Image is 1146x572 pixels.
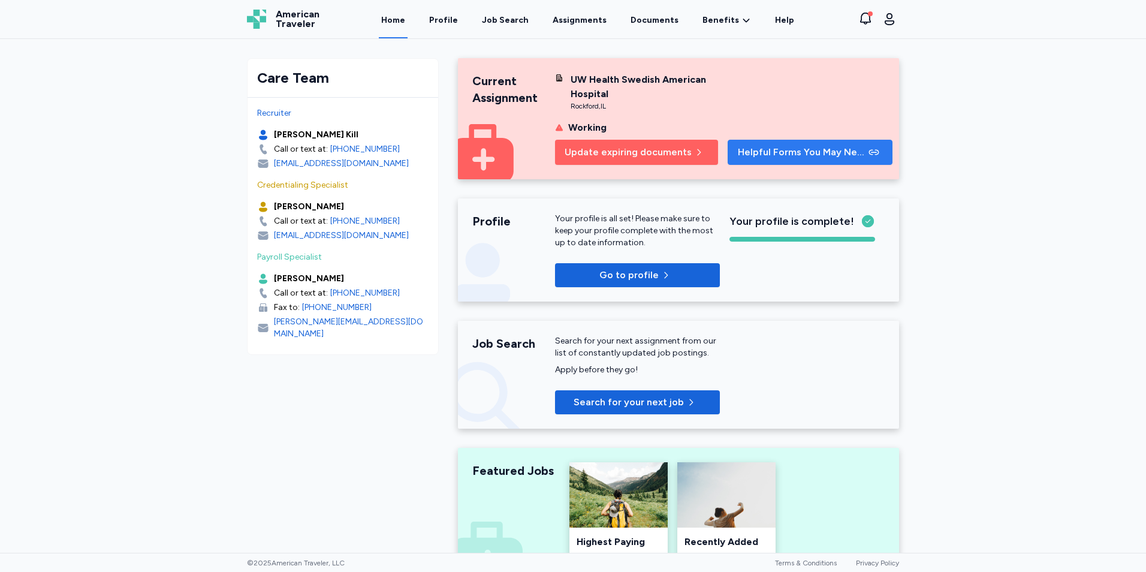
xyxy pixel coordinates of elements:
div: Your profile is all set! Please make sure to keep your profile complete with the most up to date ... [555,213,720,249]
span: American Traveler [276,10,319,29]
img: Logo [247,10,266,29]
button: Go to profile [555,263,720,287]
a: Terms & Conditions [775,559,837,567]
button: Update expiring documents [555,140,718,165]
div: Call or text at: [274,287,328,299]
div: Job Search [472,335,555,352]
button: Helpful Forms You May Need [728,140,892,165]
span: Go to profile [599,268,659,282]
span: Your profile is complete! [729,213,854,230]
div: Call or text at: [274,143,328,155]
div: [PERSON_NAME] [274,201,344,213]
div: Recruiter [257,107,429,119]
span: Helpful Forms You May Need [738,145,866,159]
div: Rockford , IL [571,101,720,111]
a: Recently AddedRecently Added121 openings [677,462,776,571]
div: Working [568,121,607,135]
button: Search for your next job [555,390,720,414]
a: Home [379,1,408,38]
div: Credentialing Specialist [257,179,429,191]
div: Profile [472,213,555,230]
div: [PERSON_NAME] [274,273,344,285]
div: Featured Jobs [472,462,555,479]
span: Benefits [702,14,739,26]
a: [PHONE_NUMBER] [330,287,400,299]
a: Benefits [702,14,751,26]
div: [PERSON_NAME] Kill [274,129,358,141]
a: [PHONE_NUMBER] [302,302,372,314]
div: [EMAIL_ADDRESS][DOMAIN_NAME] [274,158,409,170]
a: [PHONE_NUMBER] [330,143,400,155]
div: 121 openings [684,552,756,564]
img: Highest Paying [569,462,668,528]
div: Highest Paying [577,535,661,549]
div: Search for your next assignment from our list of constantly updated job postings. [555,335,720,359]
div: Job Search [482,14,529,26]
div: Recently Added [684,535,768,549]
div: UW Health Swedish American Hospital [571,73,720,101]
span: Update expiring documents [565,145,692,159]
div: Apply before they go! [555,364,720,376]
div: Fax to: [274,302,300,314]
div: Current Assignment [472,73,555,106]
span: Search for your next job [574,395,684,410]
a: Highest PayingHighest Paying362 openings [569,462,668,571]
div: Care Team [257,68,429,88]
div: [EMAIL_ADDRESS][DOMAIN_NAME] [274,230,409,242]
div: Call or text at: [274,215,328,227]
div: [PERSON_NAME][EMAIL_ADDRESS][DOMAIN_NAME] [274,316,429,340]
div: 362 openings [577,552,649,564]
span: © 2025 American Traveler, LLC [247,558,345,568]
a: Privacy Policy [856,559,899,567]
a: [PHONE_NUMBER] [330,215,400,227]
div: Payroll Specialist [257,251,429,263]
img: Recently Added [677,462,776,528]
